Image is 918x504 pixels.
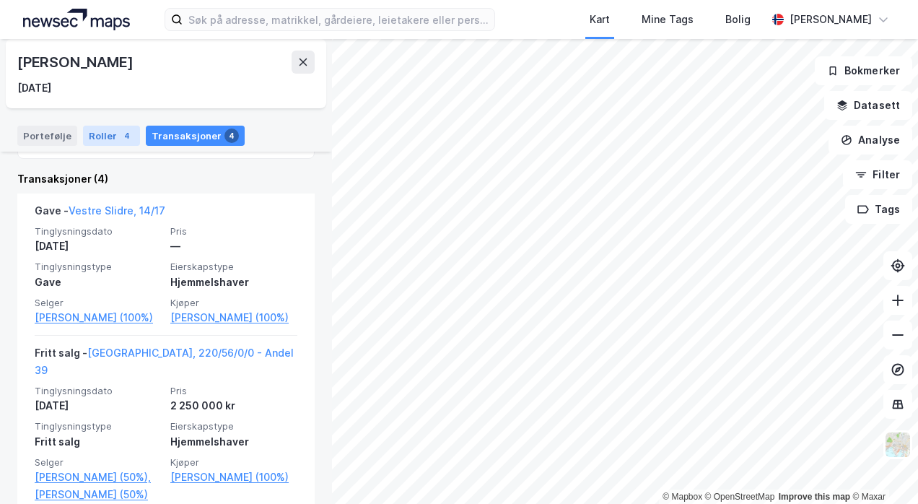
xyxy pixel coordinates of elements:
div: Fritt salg - [35,344,297,385]
div: Mine Tags [642,11,694,28]
span: Tinglysningsdato [35,385,162,397]
div: Kart [590,11,610,28]
a: Maxar [852,492,886,502]
div: Fritt salg [35,433,162,451]
div: [DATE] [35,397,162,414]
a: [GEOGRAPHIC_DATA], 220/56/0/0 - Andel 39 [35,347,294,376]
div: [PERSON_NAME] [790,11,872,28]
a: [PERSON_NAME] (100%) [170,469,297,486]
a: Vestre Slidre, 14/17 [69,204,165,217]
div: Bolig [725,11,751,28]
button: Bokmerker [815,56,912,85]
div: [DATE] [35,238,162,255]
img: Z [884,431,912,459]
div: Portefølje [17,126,77,146]
div: Gave - [35,202,165,225]
span: Pris [170,385,297,397]
a: OpenStreetMap [705,492,775,502]
img: logo.a4113a55bc3d86da70a041830d287a7e.svg [23,9,130,30]
a: [PERSON_NAME] (50%), [35,469,162,486]
a: [PERSON_NAME] (100%) [35,309,162,326]
button: Tags [845,195,912,224]
button: Filter [843,160,912,189]
div: 4 [224,129,239,143]
div: Roller [83,126,140,146]
div: 4 [120,129,134,143]
span: Selger [35,456,162,469]
span: Kjøper [170,456,297,469]
a: Mapbox [663,492,702,502]
input: Søk på adresse, matrikkel, gårdeiere, leietakere eller personer [183,9,494,30]
div: 2 250 000 kr [170,397,297,414]
span: Tinglysningsdato [35,225,162,238]
a: [PERSON_NAME] (100%) [170,309,297,326]
div: [PERSON_NAME] [17,51,136,74]
a: Improve this map [779,492,850,502]
span: Selger [35,297,162,309]
span: Pris [170,225,297,238]
span: Eierskapstype [170,420,297,433]
button: Analyse [829,126,912,155]
div: Hjemmelshaver [170,433,297,451]
span: Tinglysningstype [35,261,162,273]
div: [DATE] [17,79,51,97]
a: [PERSON_NAME] (50%) [35,486,162,503]
div: Transaksjoner [146,126,245,146]
span: Eierskapstype [170,261,297,273]
div: Gave [35,274,162,291]
span: Kjøper [170,297,297,309]
span: Tinglysningstype [35,420,162,433]
button: Datasett [824,91,912,120]
div: Transaksjoner (4) [17,170,315,188]
div: — [170,238,297,255]
div: Hjemmelshaver [170,274,297,291]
